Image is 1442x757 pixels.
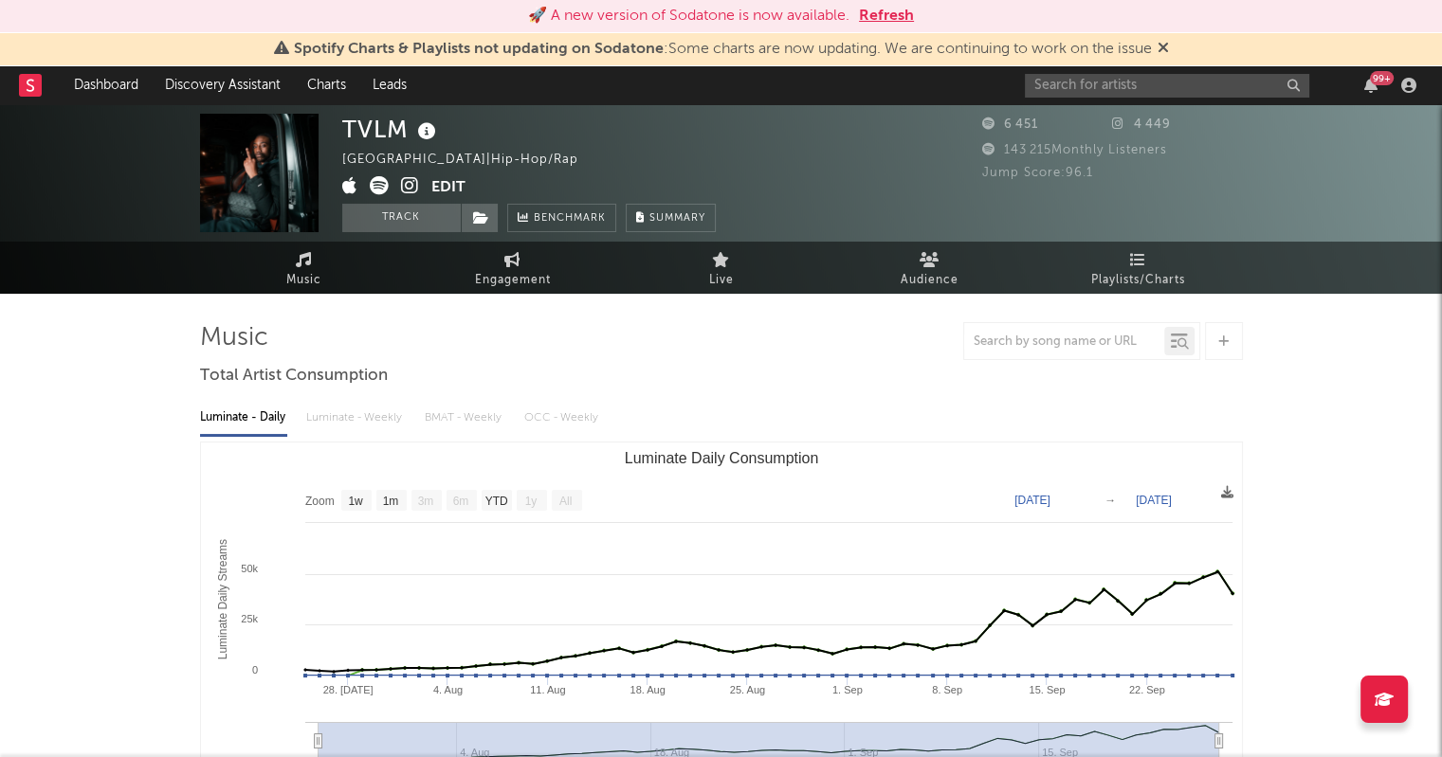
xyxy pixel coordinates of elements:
input: Search for artists [1025,74,1309,98]
span: Jump Score: 96.1 [982,167,1093,179]
span: Engagement [475,269,551,292]
a: Engagement [409,242,617,294]
text: 22. Sep [1128,684,1164,695]
a: Discovery Assistant [152,66,294,104]
span: : Some charts are now updating. We are continuing to work on the issue [294,42,1152,57]
text: 8. Sep [932,684,962,695]
text: 1m [382,495,398,508]
div: 🚀 A new version of Sodatone is now available. [528,5,849,27]
div: TVLM [342,114,441,145]
a: Dashboard [61,66,152,104]
text: 15. Sep [1029,684,1065,695]
text: 25k [241,613,258,624]
button: Refresh [859,5,914,27]
button: Edit [431,176,465,200]
text: [DATE] [1014,494,1050,507]
text: 3m [417,495,433,508]
text: 11. Aug [530,684,565,695]
a: Benchmark [507,204,616,232]
text: 0 [251,664,257,676]
text: Luminate Daily Consumption [624,450,818,466]
text: 4. Aug [432,684,462,695]
div: [GEOGRAPHIC_DATA] | Hip-Hop/Rap [342,149,600,171]
span: 6 451 [982,118,1038,131]
input: Search by song name or URL [964,334,1164,350]
a: Music [200,242,409,294]
button: Summary [626,204,716,232]
div: 99 + [1370,71,1394,85]
span: Audience [901,269,958,292]
text: Zoom [305,495,335,508]
button: 99+ [1364,78,1378,93]
a: Live [617,242,826,294]
div: Luminate - Daily [200,402,287,434]
span: 4 449 [1112,118,1171,131]
a: Audience [826,242,1034,294]
text: 28. [DATE] [322,684,373,695]
text: 50k [241,563,258,574]
text: 1. Sep [831,684,862,695]
text: Luminate Daily Streams [215,539,228,659]
span: Music [286,269,321,292]
span: Spotify Charts & Playlists not updating on Sodatone [294,42,664,57]
text: YTD [484,495,507,508]
text: 1y [524,495,537,508]
span: Playlists/Charts [1091,269,1185,292]
text: 18. Aug [630,684,665,695]
a: Playlists/Charts [1034,242,1243,294]
span: Live [709,269,734,292]
a: Charts [294,66,359,104]
text: [DATE] [1136,494,1172,507]
text: 1w [348,495,363,508]
span: 143 215 Monthly Listeners [982,144,1167,156]
text: 25. Aug [729,684,764,695]
text: 6m [452,495,468,508]
text: → [1104,494,1116,507]
span: Summary [649,213,705,224]
span: Benchmark [534,207,606,230]
text: All [558,495,571,508]
span: Dismiss [1158,42,1169,57]
button: Track [342,204,461,232]
a: Leads [359,66,420,104]
span: Total Artist Consumption [200,365,388,388]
